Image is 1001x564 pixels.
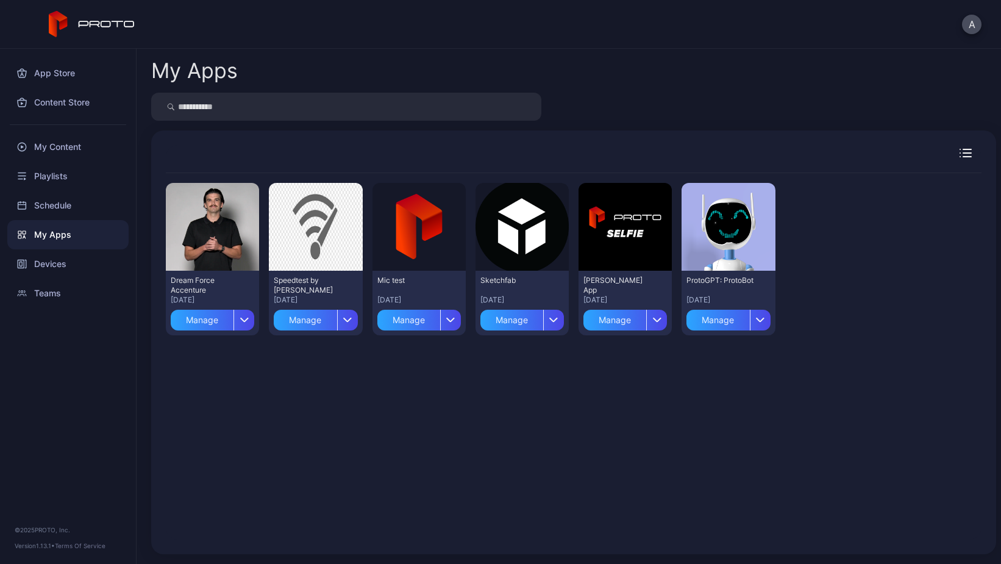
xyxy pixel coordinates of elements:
div: [DATE] [274,295,357,305]
button: Manage [171,305,254,330]
a: App Store [7,59,129,88]
a: Content Store [7,88,129,117]
div: ProtoGPT: ProtoBot [686,276,753,285]
div: Dream Force Accenture [171,276,238,295]
a: Schedule [7,191,129,220]
div: [DATE] [377,295,461,305]
a: Terms Of Service [55,542,105,549]
span: Version 1.13.1 • [15,542,55,549]
div: [DATE] [686,295,770,305]
button: A [962,15,981,34]
div: Manage [686,310,749,330]
div: Manage [171,310,233,330]
div: Manage [583,310,646,330]
a: Teams [7,279,129,308]
div: Manage [480,310,543,330]
button: Manage [480,305,564,330]
div: [DATE] [583,295,667,305]
button: Manage [274,305,357,330]
a: Playlists [7,162,129,191]
div: [DATE] [171,295,254,305]
a: My Content [7,132,129,162]
div: Mic test [377,276,444,285]
div: My Apps [151,60,238,81]
a: My Apps [7,220,129,249]
div: [DATE] [480,295,564,305]
button: Manage [377,305,461,330]
div: Manage [274,310,337,330]
button: Manage [583,305,667,330]
div: David Selfie App [583,276,650,295]
div: Manage [377,310,440,330]
div: Sketchfab [480,276,547,285]
a: Devices [7,249,129,279]
div: © 2025 PROTO, Inc. [15,525,121,535]
div: Speedtest by Ookla [274,276,341,295]
button: Manage [686,305,770,330]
